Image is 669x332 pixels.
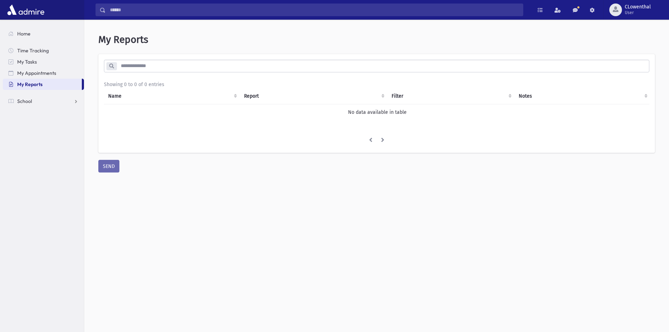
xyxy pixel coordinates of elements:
a: Time Tracking [3,45,84,56]
th: Notes : activate to sort column ascending [514,88,650,104]
a: My Reports [3,79,82,90]
a: My Tasks [3,56,84,67]
span: Home [17,31,31,37]
span: School [17,98,32,104]
input: Search [106,4,523,16]
span: User [625,10,651,15]
span: My Appointments [17,70,56,76]
th: Filter : activate to sort column ascending [387,88,514,104]
button: SEND [98,160,119,172]
a: School [3,96,84,107]
span: My Tasks [17,59,37,65]
span: Time Tracking [17,47,49,54]
div: Showing 0 to 0 of 0 entries [104,81,649,88]
span: My Reports [98,34,148,45]
span: CLowenthal [625,4,651,10]
th: Name: activate to sort column ascending [104,88,240,104]
td: No data available in table [104,104,650,120]
a: Home [3,28,84,39]
span: My Reports [17,81,42,87]
a: My Appointments [3,67,84,79]
img: AdmirePro [6,3,46,17]
th: Report: activate to sort column ascending [240,88,387,104]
